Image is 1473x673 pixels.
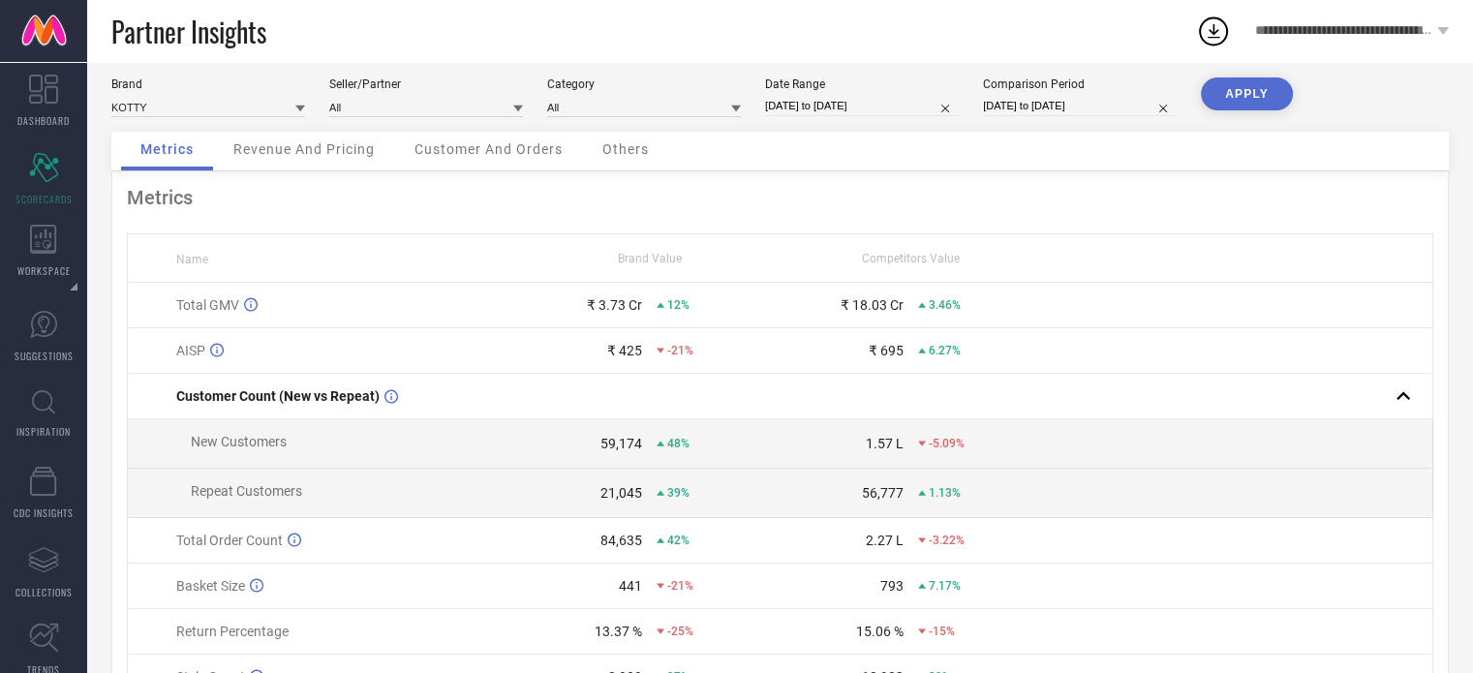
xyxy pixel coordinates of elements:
[176,533,283,548] span: Total Order Count
[765,96,959,116] input: Select date range
[667,486,690,500] span: 39%
[191,483,302,499] span: Repeat Customers
[618,252,682,265] span: Brand Value
[15,585,73,599] span: COLLECTIONS
[587,297,642,313] div: ₹ 3.73 Cr
[862,485,904,501] div: 56,777
[1196,14,1231,48] div: Open download list
[983,96,1177,116] input: Select comparison period
[856,624,904,639] div: 15.06 %
[176,297,239,313] span: Total GMV
[866,436,904,451] div: 1.57 L
[111,12,266,51] span: Partner Insights
[14,505,74,520] span: CDC INSIGHTS
[929,486,961,500] span: 1.13%
[17,113,70,128] span: DASHBOARD
[667,437,690,450] span: 48%
[176,624,289,639] span: Return Percentage
[880,578,904,594] div: 793
[667,298,690,312] span: 12%
[841,297,904,313] div: ₹ 18.03 Cr
[15,192,73,206] span: SCORECARDS
[929,298,961,312] span: 3.46%
[866,533,904,548] div: 2.27 L
[414,141,563,157] span: Customer And Orders
[127,186,1433,209] div: Metrics
[17,263,71,278] span: WORKSPACE
[607,343,642,358] div: ₹ 425
[233,141,375,157] span: Revenue And Pricing
[929,625,955,638] span: -15%
[111,77,305,91] div: Brand
[176,343,205,358] span: AISP
[929,437,965,450] span: -5.09%
[983,77,1177,91] div: Comparison Period
[862,252,960,265] span: Competitors Value
[667,534,690,547] span: 42%
[929,534,965,547] span: -3.22%
[595,624,642,639] div: 13.37 %
[176,388,380,404] span: Customer Count (New vs Repeat)
[929,579,961,593] span: 7.17%
[176,578,245,594] span: Basket Size
[547,77,741,91] div: Category
[929,344,961,357] span: 6.27%
[600,485,642,501] div: 21,045
[329,77,523,91] div: Seller/Partner
[176,253,208,266] span: Name
[765,77,959,91] div: Date Range
[667,625,693,638] span: -25%
[667,579,693,593] span: -21%
[602,141,649,157] span: Others
[600,436,642,451] div: 59,174
[15,349,74,363] span: SUGGESTIONS
[667,344,693,357] span: -21%
[619,578,642,594] div: 441
[600,533,642,548] div: 84,635
[16,424,71,439] span: INSPIRATION
[1201,77,1293,110] button: APPLY
[869,343,904,358] div: ₹ 695
[140,141,194,157] span: Metrics
[191,434,287,449] span: New Customers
